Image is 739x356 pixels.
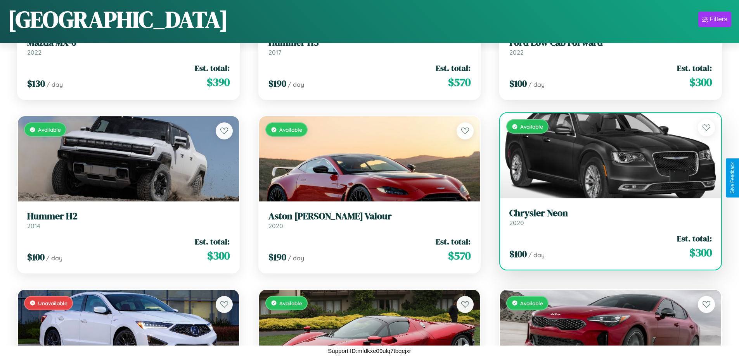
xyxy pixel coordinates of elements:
[288,81,304,88] span: / day
[698,12,731,27] button: Filters
[46,254,62,262] span: / day
[27,222,40,230] span: 2014
[448,74,471,90] span: $ 570
[677,233,712,244] span: Est. total:
[8,3,228,35] h1: [GEOGRAPHIC_DATA]
[268,77,286,90] span: $ 190
[38,300,67,306] span: Unavailable
[268,211,471,222] h3: Aston [PERSON_NAME] Valour
[27,37,230,48] h3: Mazda MX-6
[436,62,471,74] span: Est. total:
[520,300,543,306] span: Available
[509,37,712,56] a: Ford Low Cab Forward2022
[268,211,471,230] a: Aston [PERSON_NAME] Valour2020
[268,48,281,56] span: 2017
[207,248,230,263] span: $ 300
[27,48,42,56] span: 2022
[528,81,545,88] span: / day
[195,62,230,74] span: Est. total:
[509,219,524,227] span: 2020
[207,74,230,90] span: $ 390
[509,208,712,227] a: Chrysler Neon2020
[27,37,230,56] a: Mazda MX-62022
[328,346,411,356] p: Support ID: mfdkxe09ulq7tbqejxr
[509,77,527,90] span: $ 100
[279,126,302,133] span: Available
[195,236,230,247] span: Est. total:
[689,74,712,90] span: $ 300
[27,211,230,222] h3: Hummer H2
[528,251,545,259] span: / day
[27,77,45,90] span: $ 130
[689,245,712,260] span: $ 300
[509,48,524,56] span: 2022
[730,162,735,194] div: Give Feedback
[288,254,304,262] span: / day
[509,37,712,48] h3: Ford Low Cab Forward
[509,208,712,219] h3: Chrysler Neon
[268,222,283,230] span: 2020
[268,251,286,263] span: $ 190
[38,126,61,133] span: Available
[436,236,471,247] span: Est. total:
[268,37,471,56] a: Hummer H32017
[27,251,45,263] span: $ 100
[448,248,471,263] span: $ 570
[27,211,230,230] a: Hummer H22014
[47,81,63,88] span: / day
[279,300,302,306] span: Available
[509,248,527,260] span: $ 100
[268,37,471,48] h3: Hummer H3
[520,123,543,130] span: Available
[710,15,727,23] div: Filters
[677,62,712,74] span: Est. total:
